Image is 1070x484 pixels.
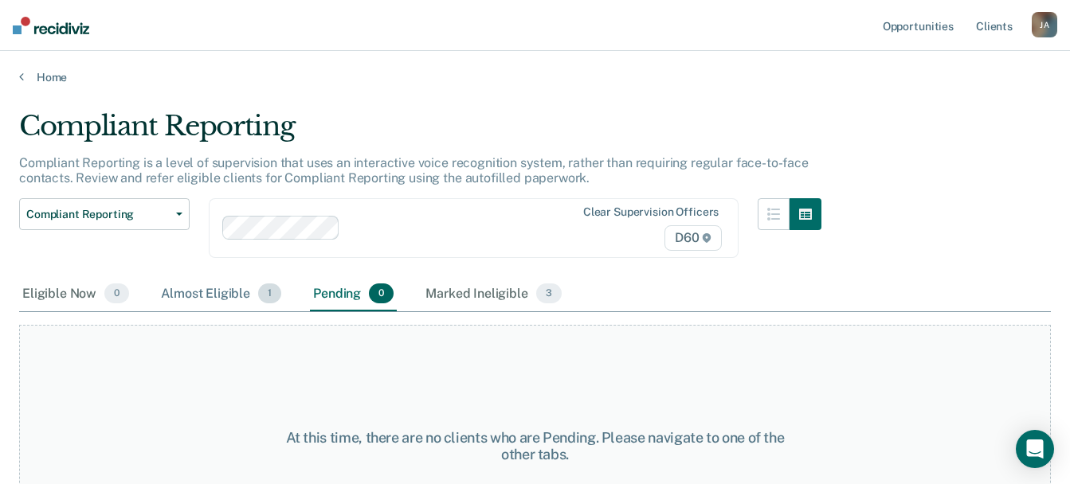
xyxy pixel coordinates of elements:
[19,198,190,230] button: Compliant Reporting
[1032,12,1057,37] div: J A
[258,283,281,304] span: 1
[19,70,1051,84] a: Home
[277,429,793,463] div: At this time, there are no clients who are Pending. Please navigate to one of the other tabs.
[664,225,722,251] span: D60
[369,283,394,304] span: 0
[13,17,89,34] img: Recidiviz
[536,283,562,304] span: 3
[19,277,132,312] div: Eligible Now0
[19,155,809,185] p: Compliant Reporting is a level of supervision that uses an interactive voice recognition system, ...
[158,277,284,312] div: Almost Eligible1
[1016,430,1054,468] div: Open Intercom Messenger
[26,208,170,221] span: Compliant Reporting
[19,110,821,155] div: Compliant Reporting
[1032,12,1057,37] button: JA
[583,205,719,219] div: Clear supervision officers
[104,283,129,304] span: 0
[310,277,397,312] div: Pending0
[422,277,565,312] div: Marked Ineligible3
